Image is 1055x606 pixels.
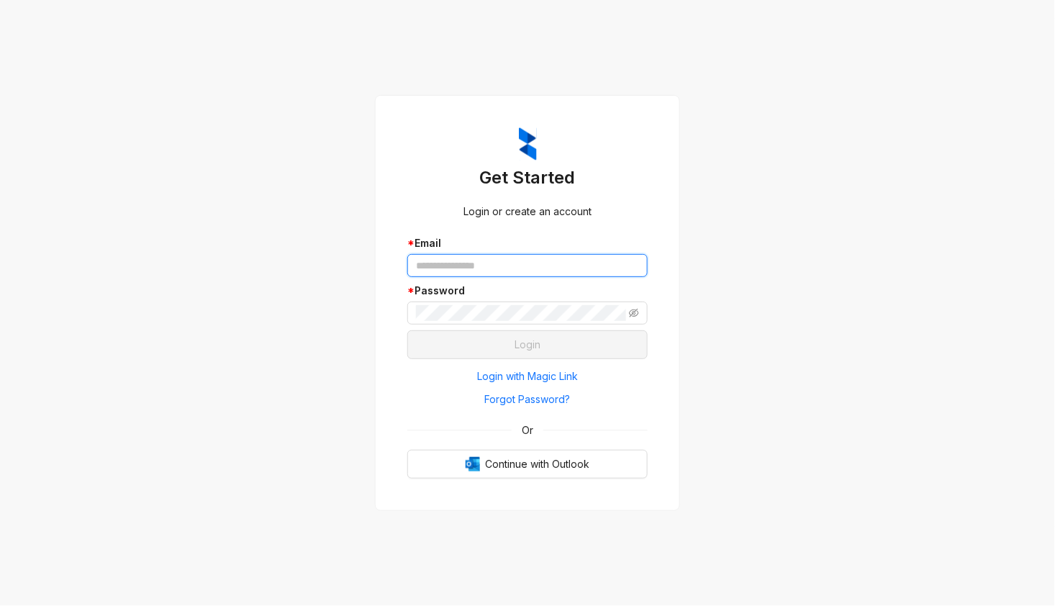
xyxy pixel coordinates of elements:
[407,330,648,359] button: Login
[407,365,648,388] button: Login with Magic Link
[477,368,578,384] span: Login with Magic Link
[407,283,648,299] div: Password
[407,388,648,411] button: Forgot Password?
[407,204,648,220] div: Login or create an account
[512,422,543,438] span: Or
[407,450,648,479] button: OutlookContinue with Outlook
[407,166,648,189] h3: Get Started
[629,308,639,318] span: eye-invisible
[519,127,537,160] img: ZumaIcon
[486,456,590,472] span: Continue with Outlook
[466,457,480,471] img: Outlook
[407,235,648,251] div: Email
[485,392,571,407] span: Forgot Password?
